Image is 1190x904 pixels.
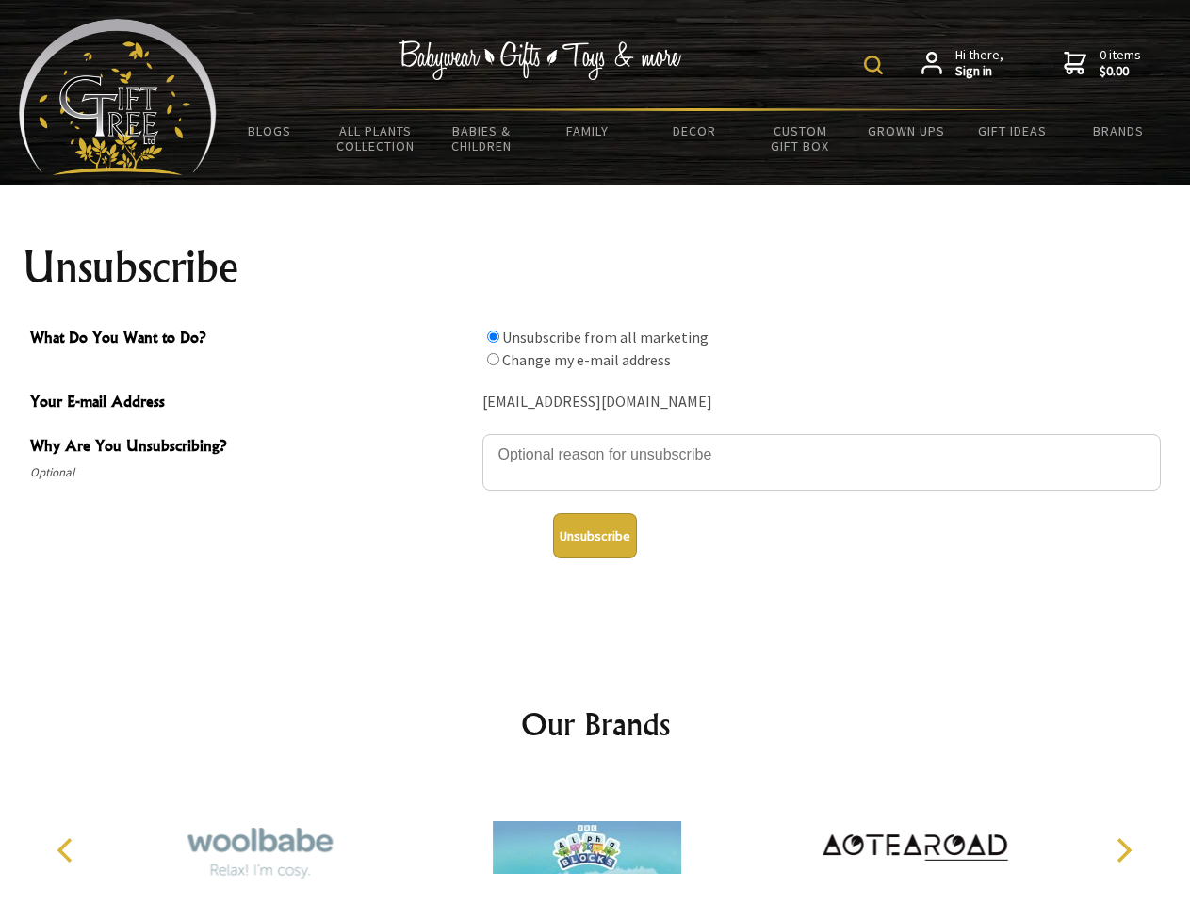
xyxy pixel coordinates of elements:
[30,326,473,353] span: What Do You Want to Do?
[30,461,473,484] span: Optional
[487,353,499,365] input: What Do You Want to Do?
[487,331,499,343] input: What Do You Want to Do?
[217,111,323,151] a: BLOGS
[864,56,883,74] img: product search
[641,111,747,151] a: Decor
[921,47,1003,80] a: Hi there,Sign in
[535,111,642,151] a: Family
[747,111,854,166] a: Custom Gift Box
[955,63,1003,80] strong: Sign in
[47,830,89,871] button: Previous
[38,702,1153,747] h2: Our Brands
[429,111,535,166] a: Babies & Children
[482,434,1161,491] textarea: Why Are You Unsubscribing?
[30,390,473,417] span: Your E-mail Address
[1066,111,1172,151] a: Brands
[959,111,1066,151] a: Gift Ideas
[955,47,1003,80] span: Hi there,
[30,434,473,461] span: Why Are You Unsubscribing?
[853,111,959,151] a: Grown Ups
[19,19,217,175] img: Babyware - Gifts - Toys and more...
[1100,46,1141,80] span: 0 items
[502,350,671,369] label: Change my e-mail address
[502,328,709,347] label: Unsubscribe from all marketing
[1064,47,1141,80] a: 0 items$0.00
[23,245,1168,290] h1: Unsubscribe
[553,513,637,558] button: Unsubscribe
[1100,63,1141,80] strong: $0.00
[482,388,1161,417] div: [EMAIL_ADDRESS][DOMAIN_NAME]
[323,111,430,166] a: All Plants Collection
[399,40,682,80] img: Babywear - Gifts - Toys & more
[1102,830,1144,871] button: Next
